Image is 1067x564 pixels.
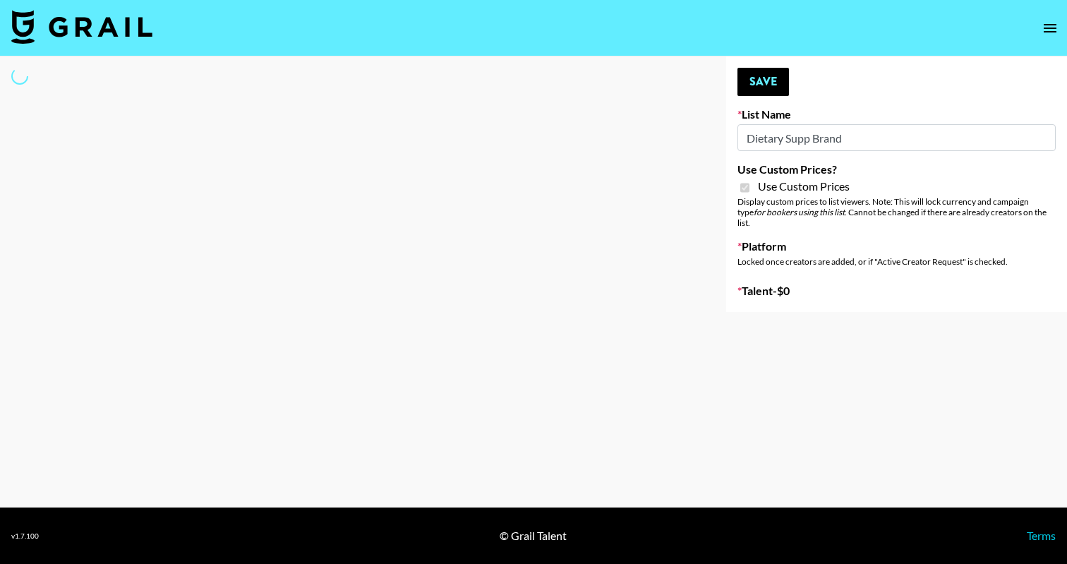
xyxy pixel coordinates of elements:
div: v 1.7.100 [11,532,39,541]
div: Display custom prices to list viewers. Note: This will lock currency and campaign type . Cannot b... [737,196,1056,228]
label: Use Custom Prices? [737,162,1056,176]
div: Locked once creators are added, or if "Active Creator Request" is checked. [737,256,1056,267]
label: Talent - $ 0 [737,284,1056,298]
img: Grail Talent [11,10,152,44]
a: Terms [1027,529,1056,542]
button: open drawer [1036,14,1064,42]
label: List Name [737,107,1056,121]
span: Use Custom Prices [758,179,850,193]
label: Platform [737,239,1056,253]
em: for bookers using this list [754,207,845,217]
div: © Grail Talent [500,529,567,543]
button: Save [737,68,789,96]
